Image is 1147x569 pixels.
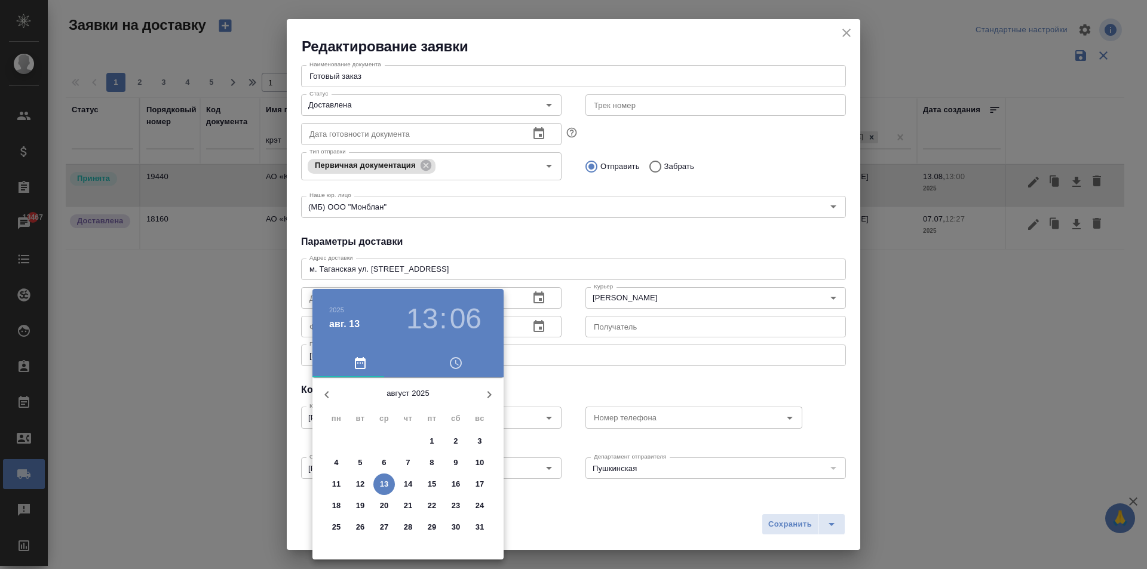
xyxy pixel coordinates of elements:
p: 1 [430,435,434,447]
button: 19 [349,495,371,516]
button: 8 [421,452,443,473]
p: 23 [452,500,461,512]
button: 3 [469,430,490,452]
button: 1 [421,430,443,452]
button: 12 [349,473,371,495]
p: 8 [430,457,434,469]
p: 24 [476,500,484,512]
span: вс [469,413,490,425]
p: 26 [356,521,365,533]
button: 17 [469,473,490,495]
button: 11 [326,473,347,495]
button: 22 [421,495,443,516]
p: 21 [404,500,413,512]
button: 14 [397,473,419,495]
span: сб [445,413,467,425]
button: 21 [397,495,419,516]
p: 2 [453,435,458,447]
button: 5 [349,452,371,473]
button: 15 [421,473,443,495]
p: 27 [380,521,389,533]
button: 26 [349,516,371,538]
button: 31 [469,516,490,538]
button: 20 [373,495,395,516]
button: 13 [406,302,438,336]
button: 4 [326,452,347,473]
button: 2 [445,430,467,452]
p: 19 [356,500,365,512]
p: 5 [358,457,362,469]
p: 12 [356,478,365,490]
button: 29 [421,516,443,538]
span: ср [373,413,395,425]
p: 14 [404,478,413,490]
p: август 2025 [341,387,475,399]
p: 22 [428,500,437,512]
p: 20 [380,500,389,512]
button: 25 [326,516,347,538]
button: 10 [469,452,490,473]
span: пт [421,413,443,425]
span: вт [349,413,371,425]
p: 3 [477,435,482,447]
button: 16 [445,473,467,495]
button: 06 [450,302,482,336]
p: 30 [452,521,461,533]
button: 9 [445,452,467,473]
p: 13 [380,478,389,490]
button: 2025 [329,306,344,313]
p: 28 [404,521,413,533]
p: 16 [452,478,461,490]
button: 6 [373,452,395,473]
button: 27 [373,516,395,538]
button: 13 [373,473,395,495]
span: чт [397,413,419,425]
p: 15 [428,478,437,490]
p: 29 [428,521,437,533]
p: 9 [453,457,458,469]
p: 7 [406,457,410,469]
p: 6 [382,457,386,469]
p: 11 [332,478,341,490]
button: 24 [469,495,490,516]
button: 28 [397,516,419,538]
p: 17 [476,478,484,490]
p: 4 [334,457,338,469]
p: 18 [332,500,341,512]
p: 31 [476,521,484,533]
button: авг. 13 [329,317,360,331]
h3: : [439,302,447,336]
p: 10 [476,457,484,469]
button: 23 [445,495,467,516]
p: 25 [332,521,341,533]
button: 18 [326,495,347,516]
span: пн [326,413,347,425]
button: 30 [445,516,467,538]
button: 7 [397,452,419,473]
